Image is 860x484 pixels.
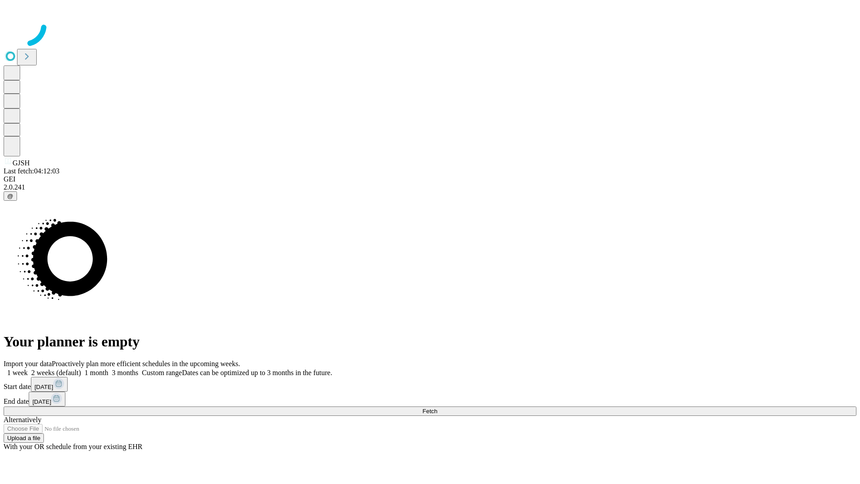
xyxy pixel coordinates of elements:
[13,159,30,167] span: GJSH
[142,369,182,376] span: Custom range
[422,408,437,415] span: Fetch
[112,369,138,376] span: 3 months
[85,369,108,376] span: 1 month
[4,443,142,450] span: With your OR schedule from your existing EHR
[4,360,52,367] span: Import your data
[7,369,28,376] span: 1 week
[32,398,51,405] span: [DATE]
[4,333,856,350] h1: Your planner is empty
[7,193,13,199] span: @
[4,406,856,416] button: Fetch
[29,392,65,406] button: [DATE]
[31,377,68,392] button: [DATE]
[52,360,240,367] span: Proactively plan more efficient schedules in the upcoming weeks.
[4,433,44,443] button: Upload a file
[182,369,332,376] span: Dates can be optimized up to 3 months in the future.
[4,167,60,175] span: Last fetch: 04:12:03
[34,384,53,390] span: [DATE]
[4,175,856,183] div: GEI
[31,369,81,376] span: 2 weeks (default)
[4,183,856,191] div: 2.0.241
[4,191,17,201] button: @
[4,416,41,423] span: Alternatively
[4,392,856,406] div: End date
[4,377,856,392] div: Start date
